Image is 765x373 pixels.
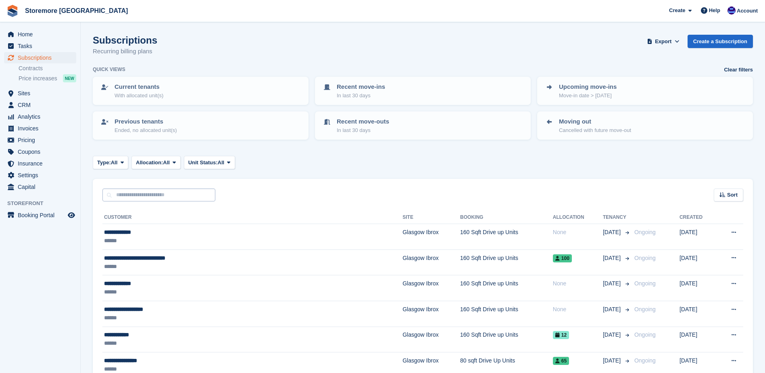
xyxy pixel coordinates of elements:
[553,279,603,288] div: None
[18,134,66,146] span: Pricing
[669,6,685,15] span: Create
[18,123,66,134] span: Invoices
[115,92,163,100] p: With allocated unit(s)
[93,156,128,169] button: Type: All
[337,126,389,134] p: In last 30 days
[316,112,530,139] a: Recent move-outs In last 30 days
[655,38,671,46] span: Export
[67,210,76,220] a: Preview store
[131,156,181,169] button: Allocation: All
[603,331,622,339] span: [DATE]
[553,305,603,314] div: None
[111,159,118,167] span: All
[680,224,716,250] td: [DATE]
[337,92,385,100] p: In last 30 days
[559,126,631,134] p: Cancelled with future move-out
[402,249,460,275] td: Glasgow Ibrox
[18,40,66,52] span: Tasks
[688,35,753,48] a: Create a Subscription
[724,66,753,74] a: Clear filters
[680,301,716,327] td: [DATE]
[460,327,553,352] td: 160 Sqft Drive up Units
[4,170,76,181] a: menu
[460,301,553,327] td: 160 Sqft Drive up Units
[63,74,76,82] div: NEW
[634,280,656,287] span: Ongoing
[4,99,76,111] a: menu
[634,255,656,261] span: Ongoing
[4,158,76,169] a: menu
[7,199,80,207] span: Storefront
[727,191,738,199] span: Sort
[93,35,157,46] h1: Subscriptions
[337,82,385,92] p: Recent move-ins
[4,181,76,193] a: menu
[709,6,720,15] span: Help
[163,159,170,167] span: All
[553,331,569,339] span: 12
[603,228,622,237] span: [DATE]
[603,279,622,288] span: [DATE]
[94,112,308,139] a: Previous tenants Ended, no allocated unit(s)
[634,306,656,312] span: Ongoing
[18,170,66,181] span: Settings
[188,159,218,167] span: Unit Status:
[402,211,460,224] th: Site
[316,78,530,104] a: Recent move-ins In last 30 days
[680,249,716,275] td: [DATE]
[402,224,460,250] td: Glasgow Ibrox
[18,52,66,63] span: Subscriptions
[4,88,76,99] a: menu
[402,275,460,301] td: Glasgow Ibrox
[18,88,66,99] span: Sites
[4,210,76,221] a: menu
[4,134,76,146] a: menu
[559,92,617,100] p: Move-in date > [DATE]
[93,66,125,73] h6: Quick views
[6,5,19,17] img: stora-icon-8386f47178a22dfd0bd8f6a31ec36ba5ce8667c1dd55bd0f319d3a0aa187defe.svg
[727,6,736,15] img: Angela
[337,117,389,126] p: Recent move-outs
[402,301,460,327] td: Glasgow Ibrox
[18,29,66,40] span: Home
[460,275,553,301] td: 160 Sqft Drive up Units
[18,146,66,157] span: Coupons
[538,112,752,139] a: Moving out Cancelled with future move-out
[559,117,631,126] p: Moving out
[4,111,76,122] a: menu
[136,159,163,167] span: Allocation:
[4,123,76,134] a: menu
[97,159,111,167] span: Type:
[19,74,76,83] a: Price increases NEW
[559,82,617,92] p: Upcoming move-ins
[4,52,76,63] a: menu
[634,331,656,338] span: Ongoing
[115,82,163,92] p: Current tenants
[115,117,177,126] p: Previous tenants
[603,356,622,365] span: [DATE]
[19,75,57,82] span: Price increases
[634,357,656,364] span: Ongoing
[4,29,76,40] a: menu
[460,249,553,275] td: 160 Sqft Drive up Units
[218,159,225,167] span: All
[18,181,66,193] span: Capital
[22,4,131,17] a: Storemore [GEOGRAPHIC_DATA]
[460,211,553,224] th: Booking
[553,228,603,237] div: None
[102,211,402,224] th: Customer
[634,229,656,235] span: Ongoing
[603,305,622,314] span: [DATE]
[18,210,66,221] span: Booking Portal
[646,35,681,48] button: Export
[553,357,569,365] span: 65
[680,275,716,301] td: [DATE]
[115,126,177,134] p: Ended, no allocated unit(s)
[538,78,752,104] a: Upcoming move-ins Move-in date > [DATE]
[4,146,76,157] a: menu
[94,78,308,104] a: Current tenants With allocated unit(s)
[19,65,76,72] a: Contracts
[553,211,603,224] th: Allocation
[553,254,572,262] span: 100
[4,40,76,52] a: menu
